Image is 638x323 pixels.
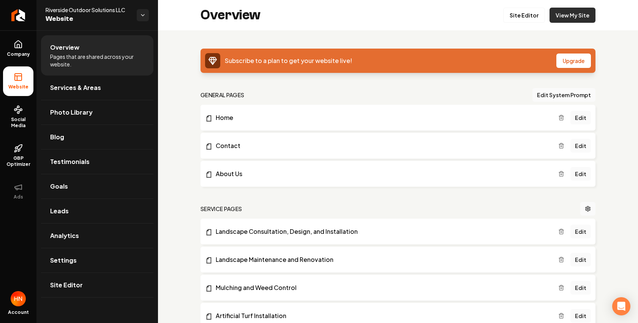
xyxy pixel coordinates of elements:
[205,169,558,178] a: About Us
[570,225,591,238] a: Edit
[11,194,26,200] span: Ads
[205,227,558,236] a: Landscape Consultation, Design, and Installation
[50,108,93,117] span: Photo Library
[201,205,242,213] h2: Service Pages
[3,117,33,129] span: Social Media
[41,248,153,273] a: Settings
[3,176,33,206] button: Ads
[11,291,26,306] button: Open user button
[205,141,558,150] a: Contact
[205,113,558,122] a: Home
[5,84,32,90] span: Website
[41,100,153,124] a: Photo Library
[11,9,25,21] img: Rebolt Logo
[570,309,591,323] a: Edit
[50,256,77,265] span: Settings
[41,150,153,174] a: Testimonials
[570,167,591,181] a: Edit
[50,157,90,166] span: Testimonials
[205,283,558,292] a: Mulching and Weed Control
[3,155,33,167] span: GBP Optimizer
[50,83,101,92] span: Services & Areas
[50,231,79,240] span: Analytics
[50,53,144,68] span: Pages that are shared across your website.
[41,273,153,297] a: Site Editor
[50,182,68,191] span: Goals
[4,51,33,57] span: Company
[205,311,558,320] a: Artificial Turf Installation
[41,224,153,248] a: Analytics
[50,43,79,52] span: Overview
[50,132,64,142] span: Blog
[41,174,153,199] a: Goals
[550,8,595,23] a: View My Site
[570,111,591,124] a: Edit
[201,8,261,23] h2: Overview
[3,99,33,135] a: Social Media
[503,8,545,23] a: Site Editor
[46,6,131,14] span: Riverside Outdoor Solutions LLC
[570,253,591,266] a: Edit
[225,57,352,65] span: Subscribe to a plan to get your website live!
[3,34,33,63] a: Company
[205,255,558,264] a: Landscape Maintenance and Renovation
[532,88,595,102] button: Edit System Prompt
[41,199,153,223] a: Leads
[11,291,26,306] img: Hayden Nagel
[46,14,131,24] span: Website
[41,76,153,100] a: Services & Areas
[50,280,83,290] span: Site Editor
[570,281,591,295] a: Edit
[201,91,245,99] h2: general pages
[50,206,69,216] span: Leads
[8,309,29,315] span: Account
[556,54,591,68] button: Upgrade
[3,138,33,173] a: GBP Optimizer
[612,297,630,315] div: Open Intercom Messenger
[41,125,153,149] a: Blog
[570,139,591,153] a: Edit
